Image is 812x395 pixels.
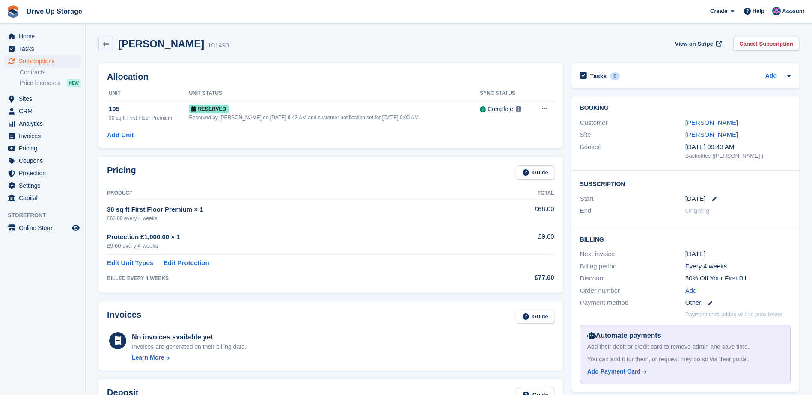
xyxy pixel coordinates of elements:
[4,105,81,117] a: menu
[482,186,554,200] th: Total
[710,7,727,15] span: Create
[4,167,81,179] a: menu
[580,249,685,259] div: Next invoice
[164,258,209,268] a: Edit Protection
[517,310,554,324] a: Guide
[482,200,554,227] td: £68.00
[685,286,697,296] a: Add
[587,367,641,376] div: Add Payment Card
[685,152,791,160] div: Backoffice ([PERSON_NAME] )
[20,79,61,87] span: Price increases
[4,93,81,105] a: menu
[107,72,554,82] h2: Allocation
[109,114,189,122] div: 30 sq ft First Floor Premium
[685,119,738,126] a: [PERSON_NAME]
[4,180,81,192] a: menu
[107,165,136,180] h2: Pricing
[580,206,685,216] div: End
[132,353,247,362] a: Learn More
[580,142,685,160] div: Booked
[23,4,86,18] a: Drive Up Storage
[4,130,81,142] a: menu
[19,105,70,117] span: CRM
[587,355,783,364] div: You can add it for them, or request they do so via their portal.
[685,274,791,283] div: 50% Off Your First Bill
[580,286,685,296] div: Order number
[685,194,705,204] time: 2025-08-20 00:00:00 UTC
[672,37,723,51] a: View on Stripe
[580,235,791,243] h2: Billing
[107,215,482,222] div: £68.00 every 4 weeks
[4,118,81,130] a: menu
[4,30,81,42] a: menu
[19,55,70,67] span: Subscriptions
[482,273,554,283] div: £77.60
[118,38,204,50] h2: [PERSON_NAME]
[4,142,81,154] a: menu
[107,186,482,200] th: Product
[685,142,791,152] div: [DATE] 09:43 AM
[71,223,81,233] a: Preview store
[488,105,513,114] div: Complete
[580,274,685,283] div: Discount
[772,7,781,15] img: Andy
[587,342,783,351] div: Add their debit or credit card to remove admin and save time.
[4,55,81,67] a: menu
[20,68,81,77] a: Contracts
[189,114,480,121] div: Reserved by [PERSON_NAME] on [DATE] 9:43 AM and customer notification set for [DATE] 6:00 AM.
[580,179,791,188] h2: Subscription
[4,192,81,204] a: menu
[19,155,70,167] span: Coupons
[685,310,782,319] p: Payment card added will be auto-linked
[685,131,738,138] a: [PERSON_NAME]
[19,130,70,142] span: Invoices
[580,118,685,128] div: Customer
[132,342,247,351] div: Invoices are generated on their billing date.
[7,5,20,18] img: stora-icon-8386f47178a22dfd0bd8f6a31ec36ba5ce8667c1dd55bd0f319d3a0aa187defe.svg
[20,78,81,88] a: Price increases NEW
[19,142,70,154] span: Pricing
[580,105,791,112] h2: Booking
[107,130,134,140] a: Add Unit
[67,79,81,87] div: NEW
[107,310,141,324] h2: Invoices
[107,274,482,282] div: BILLED EVERY 4 WEEKS
[610,72,620,80] div: 0
[19,118,70,130] span: Analytics
[685,249,791,259] div: [DATE]
[675,40,713,48] span: View on Stripe
[587,367,780,376] a: Add Payment Card
[132,332,247,342] div: No invoices available yet
[109,104,189,114] div: 105
[4,43,81,55] a: menu
[517,165,554,180] a: Guide
[107,87,189,100] th: Unit
[4,222,81,234] a: menu
[189,105,229,113] span: Reserved
[19,192,70,204] span: Capital
[753,7,764,15] span: Help
[19,30,70,42] span: Home
[782,7,804,16] span: Account
[19,222,70,234] span: Online Store
[4,155,81,167] a: menu
[107,242,482,250] div: £9.60 every 4 weeks
[685,262,791,271] div: Every 4 weeks
[107,232,482,242] div: Protection £1,000.00 × 1
[580,194,685,204] div: Start
[189,87,480,100] th: Unit Status
[733,37,799,51] a: Cancel Subscription
[516,106,521,112] img: icon-info-grey-7440780725fd019a000dd9b08b2336e03edf1995a4989e88bcd33f0948082b44.svg
[208,41,229,50] div: 101493
[107,205,482,215] div: 30 sq ft First Floor Premium × 1
[482,227,554,255] td: £9.60
[480,87,532,100] th: Sync Status
[107,258,153,268] a: Edit Unit Types
[8,211,85,220] span: Storefront
[590,72,607,80] h2: Tasks
[19,180,70,192] span: Settings
[765,71,777,81] a: Add
[19,167,70,179] span: Protection
[19,43,70,55] span: Tasks
[580,262,685,271] div: Billing period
